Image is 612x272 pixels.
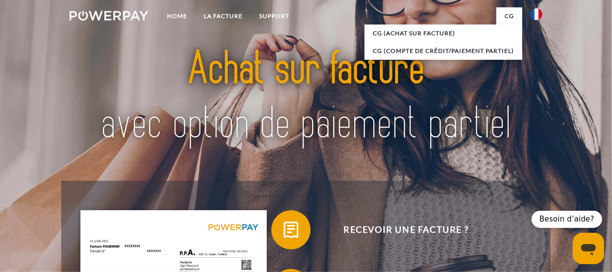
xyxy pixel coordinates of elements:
[365,25,522,42] a: CG (achat sur facture)
[93,27,519,167] img: title-powerpay_fr.svg
[196,7,251,25] a: LA FACTURE
[70,11,148,21] img: logo-powerpay-white.svg
[251,7,297,25] a: Support
[159,7,196,25] a: Home
[271,210,526,249] button: Recevoir une facture ?
[279,218,303,242] img: qb_bill.svg
[532,211,602,228] div: Besoin d’aide?
[573,233,604,264] iframe: Bouton de lancement de la fenêtre de messagerie, conversation en cours
[365,42,522,60] a: CG (Compte de crédit/paiement partiel)
[531,8,542,20] img: fr
[496,7,522,25] a: CG
[286,210,526,249] span: Recevoir une facture ?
